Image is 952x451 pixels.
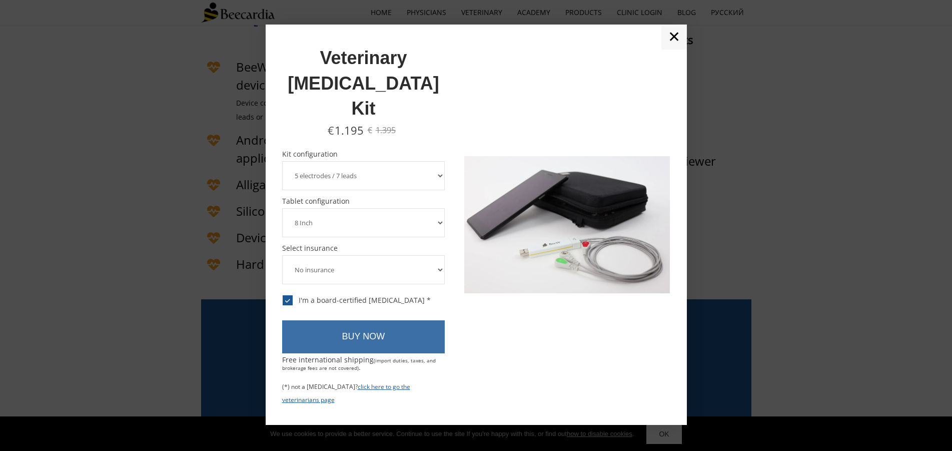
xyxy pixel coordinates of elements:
span: Select insurance [282,245,445,252]
span: 1.195 [335,123,364,138]
span: Tablet configuration [282,198,445,205]
a: BUY NOW [282,320,445,353]
span: (*) not a [MEDICAL_DATA]? [282,382,358,391]
span: Kit configuration [282,151,445,158]
select: Tablet configuration [282,208,445,237]
span: 1.395 [376,125,396,136]
span: € [368,125,372,136]
span: € [328,123,334,138]
a: ✕ [661,25,687,50]
span: (import duties, taxes, and brokerage fees are not covered) [282,357,436,371]
span: Veterinary [MEDICAL_DATA] Kit [288,48,439,119]
div: I'm a board-certified [MEDICAL_DATA] * [283,296,431,305]
select: Kit configuration [282,161,445,190]
span: Free international shipping . [282,355,436,372]
select: Select insurance [282,255,445,284]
